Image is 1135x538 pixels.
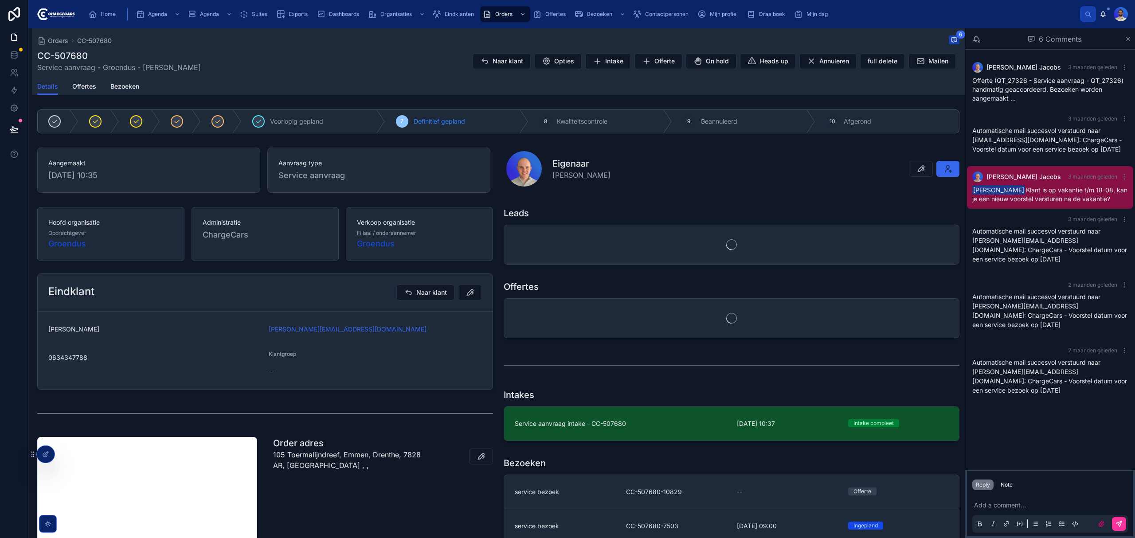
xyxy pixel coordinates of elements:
span: Offerte [654,57,675,66]
h1: Offertes [504,281,539,293]
span: Mailen [928,57,948,66]
h2: Eindklant [48,285,94,299]
span: Intake [605,57,623,66]
span: 3 maanden geleden [1068,173,1117,180]
span: Naar klant [416,288,447,297]
div: Ingepland [853,522,878,530]
button: Mailen [908,53,956,69]
span: Offertes [545,11,566,18]
button: Intake [585,53,631,69]
a: Bezoeken [572,6,630,22]
span: 2 maanden geleden [1068,347,1117,354]
span: 0634347788 [48,353,262,362]
a: Mijn dag [791,6,834,22]
a: service bezoekCC-507680-10829--Offerte [504,475,959,509]
span: Hoofd organisatie [48,218,173,227]
span: ChargeCars [203,229,248,241]
span: Verkoop organisatie [357,218,482,227]
span: Kwaliteitscontrole [557,117,607,126]
span: Exports [289,11,308,18]
a: Groendus [357,238,395,250]
span: 6 [956,30,965,39]
div: scrollable content [82,4,1080,24]
span: Agenda [148,11,167,18]
div: Offerte [853,487,871,495]
span: Draaiboek [759,11,785,18]
span: service bezoek [515,522,559,530]
span: 3 maanden geleden [1068,216,1117,222]
h1: Bezoeken [504,457,546,469]
span: [DATE] 10:35 [48,169,249,182]
span: service bezoek [515,487,559,496]
h1: Intakes [504,389,534,401]
span: Definitief gepland [414,117,465,126]
span: full delete [868,57,897,66]
span: 2 maanden geleden [1068,281,1117,288]
span: Details [37,82,58,91]
span: Home [101,11,116,18]
span: Bezoeken [587,11,612,18]
a: Suites [237,6,274,22]
button: full delete [860,53,905,69]
span: Contactpersonen [645,11,689,18]
span: [PERSON_NAME] [48,325,262,334]
div: Intake compleet [853,419,894,427]
span: -- [737,487,742,496]
span: [PERSON_NAME] [972,185,1025,195]
button: Note [997,480,1016,490]
a: Service aanvraag intake - CC-507680[DATE] 10:37Intake compleet [504,407,959,441]
span: Eindklanten [445,11,474,18]
a: Mijn profiel [695,6,744,22]
p: Automatische mail succesvol verstuurd naar [PERSON_NAME][EMAIL_ADDRESS][DOMAIN_NAME]: ChargeCars ... [972,226,1128,264]
span: CC-507680-7503 [626,522,727,530]
h1: Eigenaar [552,157,611,170]
span: Orders [48,36,68,45]
span: Organisaties [380,11,412,18]
span: Klantgroep [269,351,296,357]
span: Opties [554,57,574,66]
a: Agenda [133,6,185,22]
a: Dashboards [314,6,365,22]
a: Details [37,78,58,95]
span: Service aanvraag - Groendus - [PERSON_NAME] [37,62,201,73]
span: 10 [830,118,835,125]
button: Annuleren [799,53,857,69]
span: Opdrachtgever [48,230,86,237]
a: Agenda [185,6,237,22]
span: Voorlopig gepland [270,117,323,126]
a: Organisaties [365,6,430,22]
div: Note [1001,481,1013,488]
span: Administratie [203,218,328,227]
span: Agenda [200,11,219,18]
span: Mijn profiel [710,11,738,18]
span: [PERSON_NAME] Jacobs [986,172,1061,181]
a: [PERSON_NAME][EMAIL_ADDRESS][DOMAIN_NAME] [269,325,427,334]
span: [PERSON_NAME] [552,170,611,180]
span: Service aanvraag [278,169,345,182]
p: Automatische mail succesvol verstuurd naar [EMAIL_ADDRESS][DOMAIN_NAME]: ChargeCars - Voorstel da... [972,126,1128,154]
span: Suites [252,11,267,18]
span: On hold [706,57,729,66]
h1: Order adres [273,437,427,449]
p: Automatische mail succesvol verstuurd naar [PERSON_NAME][EMAIL_ADDRESS][DOMAIN_NAME]: ChargeCars ... [972,292,1128,329]
h1: CC-507680 [37,50,201,62]
span: Heads up [760,57,788,66]
span: CC-507680-10829 [626,487,727,496]
button: Heads up [740,53,796,69]
span: Offerte (QT_27326 - Service aanvraag - QT_27326) handmatig geaccordeerd. Bezoeken worden aangemaa... [972,77,1123,102]
span: Afgerond [844,117,871,126]
span: Aanvraag type [278,159,479,168]
a: Home [86,6,122,22]
span: -- [269,367,274,376]
button: 6 [949,35,959,46]
span: Filiaal / onderaannemer [357,230,416,237]
span: 9 [687,118,690,125]
a: CC-507680 [77,36,112,45]
span: Offertes [72,82,96,91]
a: Exports [274,6,314,22]
a: Groendus [48,238,86,250]
p: Automatische mail succesvol verstuurd naar [PERSON_NAME][EMAIL_ADDRESS][DOMAIN_NAME]: ChargeCars ... [972,358,1128,395]
button: Offerte [634,53,682,69]
span: Naar klant [493,57,523,66]
span: Geannuleerd [701,117,737,126]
